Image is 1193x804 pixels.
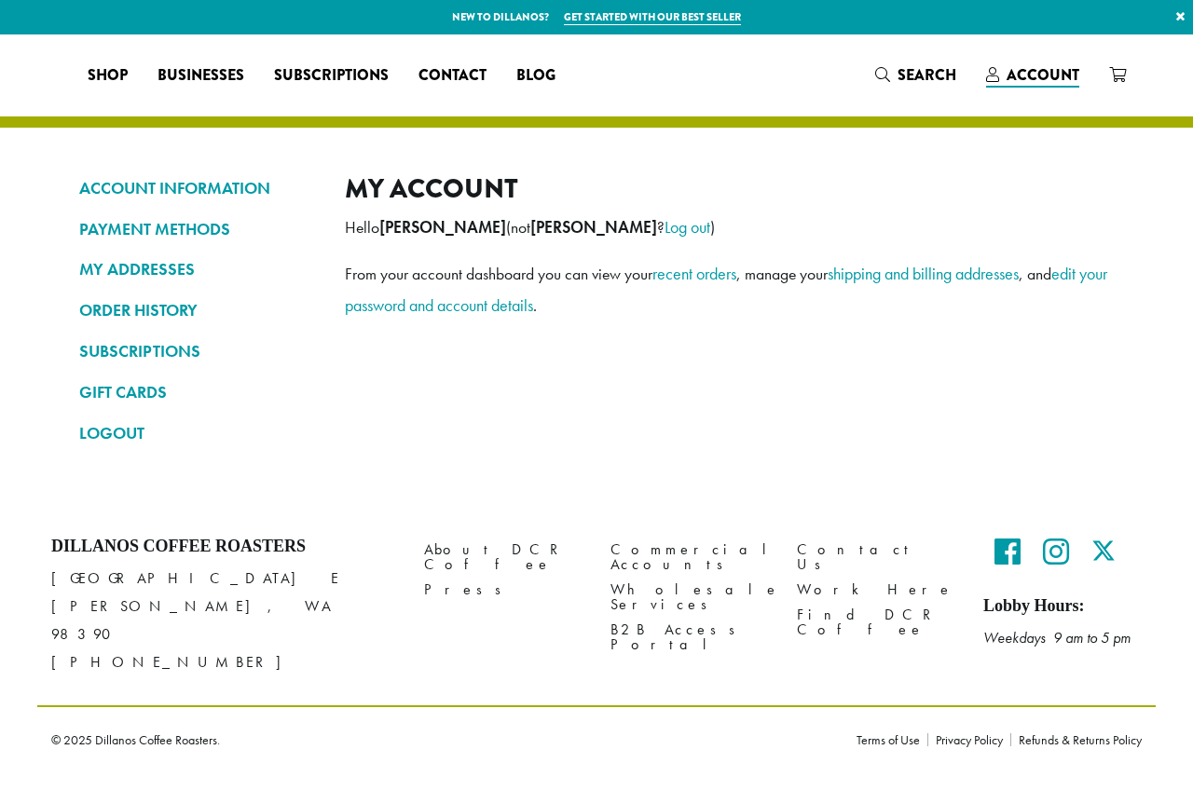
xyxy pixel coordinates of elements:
span: Contact [418,64,487,88]
a: Get started with our best seller [564,9,741,25]
a: shipping and billing addresses [828,263,1019,284]
h4: Dillanos Coffee Roasters [51,537,396,557]
a: Commercial Accounts [610,537,769,577]
p: From your account dashboard you can view your , manage your , and . [345,258,1114,321]
p: Hello (not ? ) [345,211,1114,243]
span: Businesses [158,64,244,88]
span: Shop [88,64,128,88]
a: LOGOUT [79,417,317,449]
a: PAYMENT METHODS [79,213,317,245]
a: About DCR Coffee [424,537,583,577]
span: Search [898,64,956,86]
a: B2B Access Portal [610,618,769,658]
a: Press [424,578,583,603]
h2: My account [345,172,1114,205]
a: SUBSCRIPTIONS [79,335,317,367]
a: Log out [665,216,710,238]
strong: [PERSON_NAME] [379,217,506,238]
a: ORDER HISTORY [79,294,317,326]
a: MY ADDRESSES [79,253,317,285]
h5: Lobby Hours: [983,596,1142,617]
a: Find DCR Coffee [797,603,955,643]
a: Shop [73,61,143,90]
a: Contact Us [797,537,955,577]
a: Terms of Use [857,733,927,746]
a: recent orders [652,263,736,284]
em: Weekdays 9 am to 5 pm [983,628,1131,647]
nav: Account pages [79,172,317,464]
a: Search [860,60,971,90]
a: Refunds & Returns Policy [1010,733,1142,746]
a: Wholesale Services [610,578,769,618]
span: Subscriptions [274,64,389,88]
a: Work Here [797,578,955,603]
a: GIFT CARDS [79,376,317,408]
strong: [PERSON_NAME] [530,217,657,238]
p: © 2025 Dillanos Coffee Roasters. [51,733,829,746]
p: [GEOGRAPHIC_DATA] E [PERSON_NAME], WA 98390 [PHONE_NUMBER] [51,565,396,676]
span: Account [1007,64,1079,86]
a: ACCOUNT INFORMATION [79,172,317,204]
span: Blog [516,64,555,88]
a: Privacy Policy [927,733,1010,746]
